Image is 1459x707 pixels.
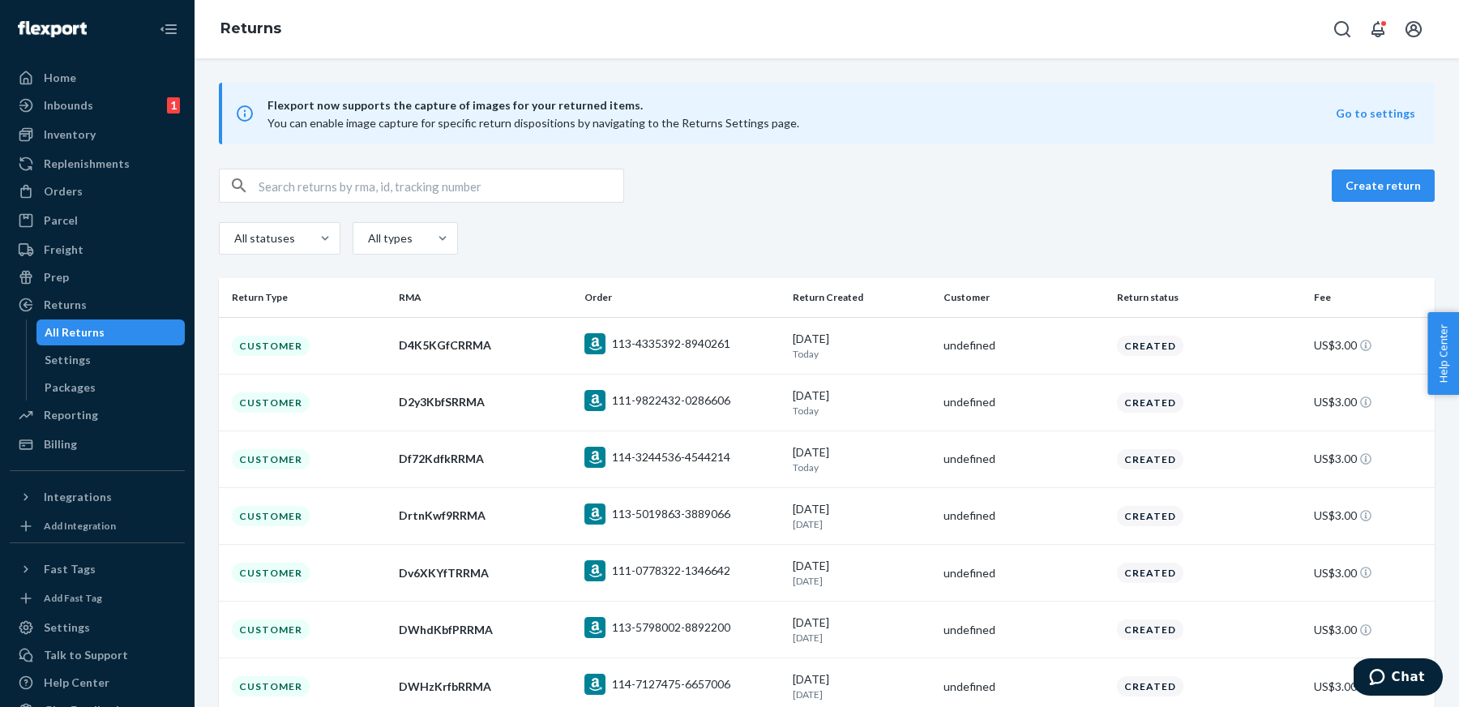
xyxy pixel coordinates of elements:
div: undefined [943,394,1104,410]
a: Parcel [10,208,185,234]
th: Fee [1307,278,1435,317]
a: Add Fast Tag [10,589,185,608]
div: Df72KdfkRRMA [399,451,571,467]
a: Inbounds1 [10,92,185,118]
div: Created [1117,449,1183,469]
a: Returns [220,19,281,37]
div: [DATE] [793,615,931,645]
button: Create return [1332,169,1435,202]
div: 113-4335392-8940261 [612,336,730,352]
button: Open account menu [1397,13,1430,45]
div: Home [44,70,76,86]
div: Customer [232,563,310,583]
a: Replenishments [10,151,185,177]
div: [DATE] [793,671,931,701]
div: D2y3KbfSRRMA [399,394,571,410]
div: D4K5KGfCRRMA [399,337,571,353]
iframe: Opens a widget where you can chat to one of our agents [1354,658,1443,699]
button: Talk to Support [10,642,185,668]
div: DrtnKwf9RRMA [399,508,571,524]
div: Add Fast Tag [44,591,102,605]
ol: breadcrumbs [208,6,294,53]
input: Search returns by rma, id, tracking number [259,169,623,202]
th: Return status [1110,278,1307,317]
a: All Returns [36,319,186,345]
th: Customer [937,278,1110,317]
div: Parcel [44,212,78,229]
button: Close Navigation [152,13,185,45]
td: US$3.00 [1307,431,1435,487]
div: Inbounds [44,97,93,114]
p: Today [793,404,931,418]
div: 114-3244536-4544214 [612,449,730,465]
td: US$3.00 [1307,374,1435,431]
button: Help Center [1427,312,1459,395]
p: Today [793,347,931,361]
a: Add Integration [10,516,185,536]
div: undefined [943,508,1104,524]
span: You can enable image capture for specific return dispositions by navigating to the Returns Settin... [267,116,799,130]
div: Customer [232,506,310,526]
button: Fast Tags [10,556,185,582]
div: Talk to Support [44,647,128,663]
div: Created [1117,392,1183,413]
button: Integrations [10,484,185,510]
p: [DATE] [793,688,931,701]
a: Returns [10,292,185,318]
div: DWHzKrfbRRMA [399,679,571,695]
a: Settings [36,347,186,373]
button: Open notifications [1362,13,1394,45]
a: Home [10,65,185,91]
div: Created [1117,336,1183,356]
div: undefined [943,679,1104,695]
div: 113-5798002-8892200 [612,619,730,636]
a: Inventory [10,122,185,148]
div: Billing [44,436,77,452]
div: Created [1117,619,1183,640]
div: undefined [943,337,1104,353]
div: Customer [232,619,310,640]
a: Packages [36,375,186,401]
span: Flexport now supports the capture of images for your returned items. [267,96,1336,115]
div: [DATE] [793,558,931,588]
button: Go to settings [1336,105,1415,122]
a: Freight [10,237,185,263]
div: undefined [943,565,1104,581]
div: Add Integration [44,519,116,533]
div: 114-7127475-6657006 [612,676,730,692]
div: [DATE] [793,444,931,474]
div: Prep [44,269,69,285]
div: Integrations [44,489,112,505]
div: Replenishments [44,156,130,172]
div: Customer [232,392,310,413]
p: [DATE] [793,574,931,588]
button: Open Search Box [1326,13,1358,45]
a: Help Center [10,670,185,696]
div: Dv6XKYfTRRMA [399,565,571,581]
th: Order [578,278,786,317]
div: Created [1117,506,1183,526]
div: Freight [44,242,83,258]
div: All Returns [45,324,105,341]
div: Inventory [44,126,96,143]
th: Return Type [219,278,392,317]
div: DWhdKbfPRRMA [399,622,571,638]
div: 111-0778322-1346642 [612,563,730,579]
div: [DATE] [793,388,931,418]
td: US$3.00 [1307,317,1435,374]
a: Settings [10,615,185,641]
div: Returns [44,297,87,313]
div: Settings [45,352,91,368]
a: Prep [10,264,185,290]
div: Help Center [44,675,109,691]
td: US$3.00 [1307,545,1435,602]
div: Created [1117,563,1183,583]
div: Orders [44,183,83,199]
th: RMA [392,278,578,317]
p: [DATE] [793,631,931,645]
div: All types [368,230,410,246]
img: Flexport logo [18,21,87,37]
a: Billing [10,431,185,457]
